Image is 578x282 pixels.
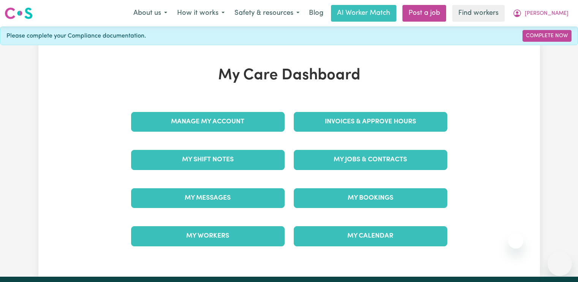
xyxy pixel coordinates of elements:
button: My Account [508,5,573,21]
a: My Messages [131,188,285,208]
a: My Jobs & Contracts [294,150,447,170]
button: About us [128,5,172,21]
a: Manage My Account [131,112,285,132]
a: Careseekers logo [5,5,33,22]
iframe: Close message [508,233,523,249]
a: Find workers [452,5,505,22]
span: Please complete your Compliance documentation. [6,32,146,41]
a: Invoices & Approve Hours [294,112,447,132]
a: My Workers [131,226,285,246]
h1: My Care Dashboard [127,66,452,85]
iframe: Button to launch messaging window [548,252,572,276]
a: My Calendar [294,226,447,246]
a: Post a job [402,5,446,22]
button: How it works [172,5,230,21]
a: My Bookings [294,188,447,208]
img: Careseekers logo [5,6,33,20]
a: AI Worker Match [331,5,396,22]
a: Complete Now [523,30,572,42]
span: [PERSON_NAME] [525,9,568,18]
a: My Shift Notes [131,150,285,170]
a: Blog [304,5,328,22]
button: Safety & resources [230,5,304,21]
